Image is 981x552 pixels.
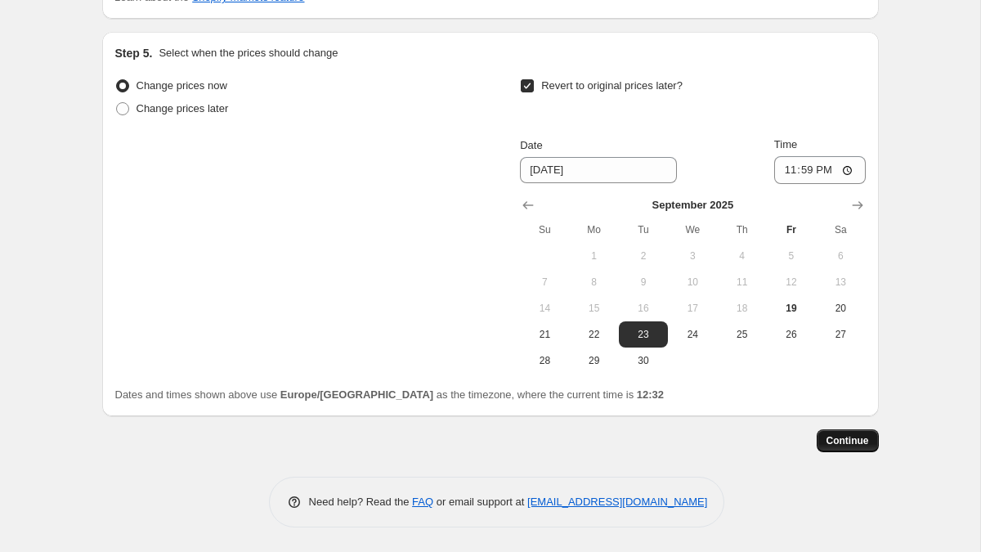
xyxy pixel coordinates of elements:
[619,321,668,348] button: Tuesday September 23 2025
[570,321,619,348] button: Monday September 22 2025
[822,223,858,236] span: Sa
[520,139,542,151] span: Date
[668,243,717,269] button: Wednesday September 3 2025
[773,249,809,263] span: 5
[570,348,619,374] button: Monday September 29 2025
[570,295,619,321] button: Monday September 15 2025
[674,328,710,341] span: 24
[773,302,809,315] span: 19
[816,217,865,243] th: Saturday
[309,496,413,508] span: Need help? Read the
[723,328,759,341] span: 25
[625,276,661,289] span: 9
[717,321,766,348] button: Thursday September 25 2025
[520,321,569,348] button: Sunday September 21 2025
[412,496,433,508] a: FAQ
[576,302,612,315] span: 15
[520,217,569,243] th: Sunday
[773,223,809,236] span: Fr
[773,328,809,341] span: 26
[625,328,661,341] span: 23
[668,217,717,243] th: Wednesday
[674,249,710,263] span: 3
[159,45,338,61] p: Select when the prices should change
[816,295,865,321] button: Saturday September 20 2025
[619,217,668,243] th: Tuesday
[517,194,540,217] button: Show previous month, August 2025
[717,217,766,243] th: Thursday
[822,328,858,341] span: 27
[526,354,562,367] span: 28
[625,302,661,315] span: 16
[774,138,797,150] span: Time
[816,321,865,348] button: Saturday September 27 2025
[520,269,569,295] button: Sunday September 7 2025
[717,295,766,321] button: Thursday September 18 2025
[520,295,569,321] button: Sunday September 14 2025
[723,276,759,289] span: 11
[668,321,717,348] button: Wednesday September 24 2025
[137,102,229,114] span: Change prices later
[846,194,869,217] button: Show next month, October 2025
[570,243,619,269] button: Monday September 1 2025
[115,388,665,401] span: Dates and times shown above use as the timezone, where the current time is
[570,217,619,243] th: Monday
[767,321,816,348] button: Friday September 26 2025
[717,243,766,269] button: Thursday September 4 2025
[576,276,612,289] span: 8
[526,328,562,341] span: 21
[625,223,661,236] span: Tu
[526,276,562,289] span: 7
[137,79,227,92] span: Change prices now
[717,269,766,295] button: Thursday September 11 2025
[767,217,816,243] th: Friday
[767,243,816,269] button: Friday September 5 2025
[723,249,759,263] span: 4
[619,269,668,295] button: Tuesday September 9 2025
[822,276,858,289] span: 13
[625,354,661,367] span: 30
[619,295,668,321] button: Tuesday September 16 2025
[541,79,683,92] span: Revert to original prices later?
[625,249,661,263] span: 2
[115,45,153,61] h2: Step 5.
[826,434,869,447] span: Continue
[570,269,619,295] button: Monday September 8 2025
[774,156,866,184] input: 12:00
[767,295,816,321] button: Today Friday September 19 2025
[526,302,562,315] span: 14
[280,388,433,401] b: Europe/[GEOGRAPHIC_DATA]
[576,354,612,367] span: 29
[674,302,710,315] span: 17
[723,223,759,236] span: Th
[637,388,664,401] b: 12:32
[619,243,668,269] button: Tuesday September 2 2025
[668,269,717,295] button: Wednesday September 10 2025
[773,276,809,289] span: 12
[674,223,710,236] span: We
[674,276,710,289] span: 10
[668,295,717,321] button: Wednesday September 17 2025
[520,348,569,374] button: Sunday September 28 2025
[619,348,668,374] button: Tuesday September 30 2025
[527,496,707,508] a: [EMAIL_ADDRESS][DOMAIN_NAME]
[520,157,677,183] input: 9/19/2025
[576,223,612,236] span: Mo
[816,269,865,295] button: Saturday September 13 2025
[433,496,527,508] span: or email support at
[767,269,816,295] button: Friday September 12 2025
[526,223,562,236] span: Su
[822,302,858,315] span: 20
[817,429,879,452] button: Continue
[816,243,865,269] button: Saturday September 6 2025
[576,328,612,341] span: 22
[576,249,612,263] span: 1
[723,302,759,315] span: 18
[822,249,858,263] span: 6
